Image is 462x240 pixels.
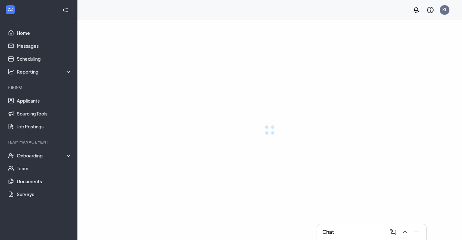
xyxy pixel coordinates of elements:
a: Scheduling [17,52,72,65]
svg: UserCheck [8,152,14,159]
svg: Minimize [413,228,420,236]
h3: Chat [322,228,334,235]
button: Minimize [411,227,421,237]
button: ComposeMessage [387,227,398,237]
svg: QuestionInfo [427,6,434,14]
div: Onboarding [17,152,72,159]
svg: Analysis [8,68,14,75]
a: Documents [17,175,72,188]
a: Surveys [17,188,72,201]
svg: ChevronUp [401,228,409,236]
button: ChevronUp [399,227,409,237]
svg: WorkstreamLogo [7,6,14,13]
div: Hiring [8,85,71,90]
a: Job Postings [17,120,72,133]
div: Reporting [17,68,72,75]
a: Team [17,162,72,175]
a: Sourcing Tools [17,107,72,120]
div: KL [442,7,447,13]
svg: Notifications [412,6,420,14]
svg: ComposeMessage [389,228,397,236]
div: Team Management [8,139,71,145]
svg: Collapse [62,7,69,13]
a: Messages [17,39,72,52]
a: Home [17,26,72,39]
a: Applicants [17,94,72,107]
